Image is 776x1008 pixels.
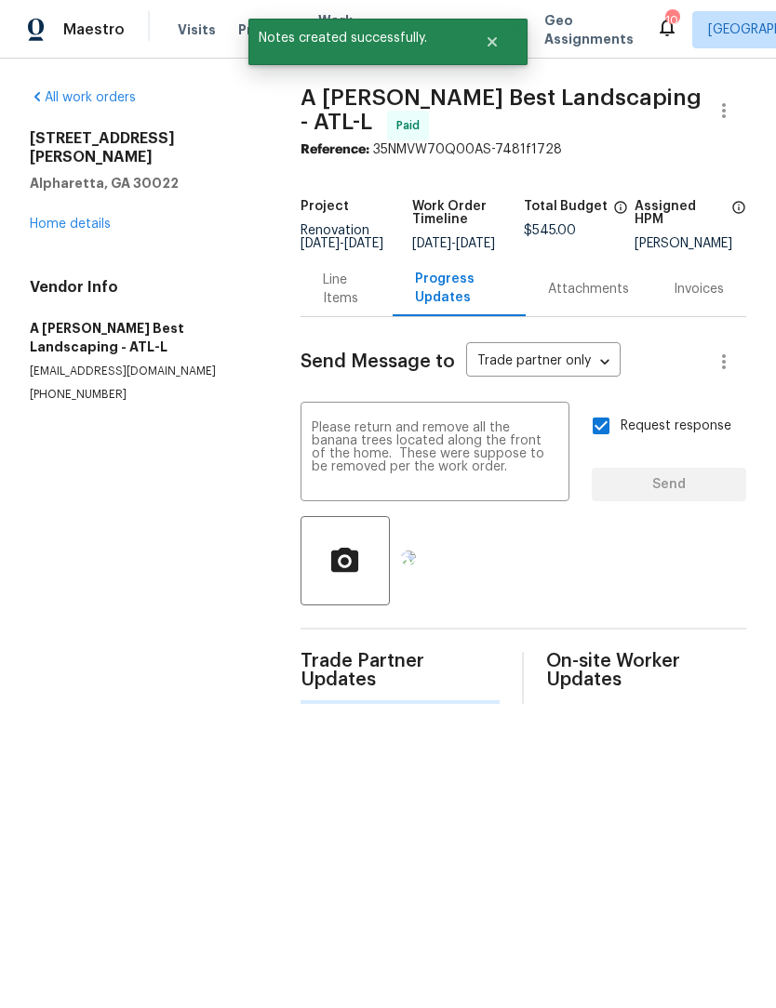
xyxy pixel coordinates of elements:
[412,237,451,250] span: [DATE]
[456,237,495,250] span: [DATE]
[238,20,296,39] span: Projects
[301,352,455,371] span: Send Message to
[731,200,746,237] span: The hpm assigned to this work order.
[301,200,349,213] h5: Project
[462,23,523,60] button: Close
[30,387,256,403] p: [PHONE_NUMBER]
[63,20,125,39] span: Maestro
[412,237,495,250] span: -
[178,20,216,39] span: Visits
[301,140,746,159] div: 35NMVW70Q00AS-7481f1728
[301,224,383,250] span: Renovation
[301,86,702,133] span: A [PERSON_NAME] Best Landscaping - ATL-L
[30,319,256,356] h5: A [PERSON_NAME] Best Landscaping - ATL-L
[613,200,628,224] span: The total cost of line items that have been proposed by Opendoor. This sum includes line items th...
[30,91,136,104] a: All work orders
[301,237,383,250] span: -
[30,278,256,297] h4: Vendor Info
[548,280,629,298] div: Attachments
[318,11,366,48] span: Work Orders
[674,280,724,298] div: Invoices
[323,271,370,308] div: Line Items
[301,143,369,156] b: Reference:
[415,270,503,307] div: Progress Updates
[301,652,501,689] span: Trade Partner Updates
[30,174,256,192] h5: Alpharetta, GA 30022
[30,129,256,166] h2: [STREET_ADDRESS][PERSON_NAME]
[412,200,524,226] h5: Work Order Timeline
[524,224,576,237] span: $545.00
[312,421,558,486] textarea: Please return and remove all the banana trees located along the front of the home. These were sup...
[635,200,726,226] h5: Assigned HPM
[248,19,462,58] span: Notes created successfully.
[524,200,608,213] h5: Total Budget
[396,116,427,135] span: Paid
[546,652,746,689] span: On-site Worker Updates
[30,364,256,379] p: [EMAIL_ADDRESS][DOMAIN_NAME]
[621,417,731,436] span: Request response
[665,11,678,30] div: 104
[544,11,634,48] span: Geo Assignments
[635,237,746,250] div: [PERSON_NAME]
[466,347,621,378] div: Trade partner only
[344,237,383,250] span: [DATE]
[30,218,111,231] a: Home details
[301,237,340,250] span: [DATE]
